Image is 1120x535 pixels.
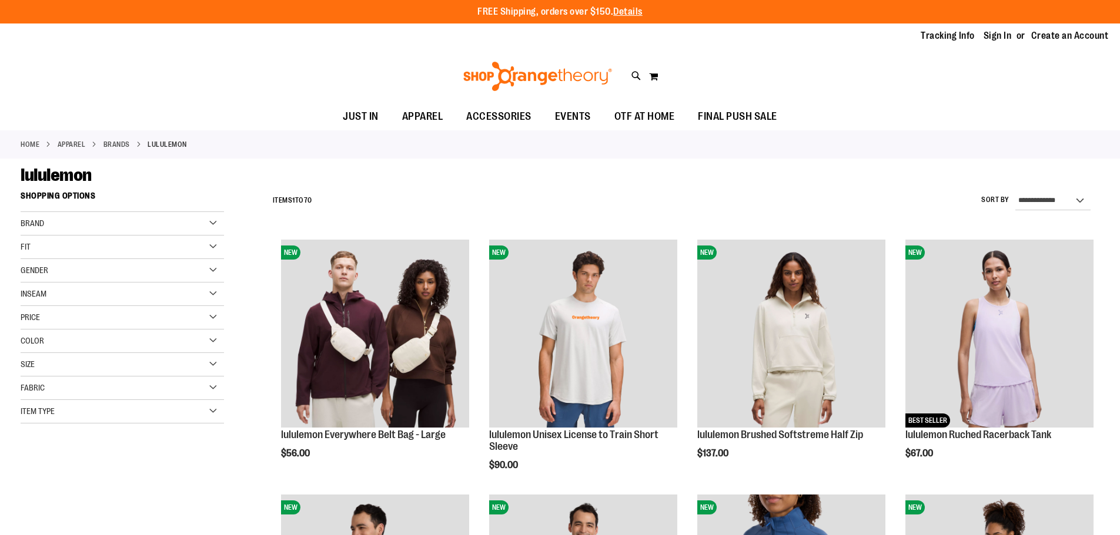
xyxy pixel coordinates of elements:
span: lululemon [21,165,92,185]
div: product [275,234,475,489]
a: lululemon Everywhere Belt Bag - LargeNEW [281,240,469,429]
span: Inseam [21,289,46,298]
a: FINAL PUSH SALE [686,103,789,130]
span: Fit [21,242,31,251]
span: NEW [489,245,509,260]
a: lululemon Brushed Softstreme Half ZipNEW [697,240,885,429]
img: lululemon Brushed Softstreme Half Zip [697,240,885,428]
span: JUST IN [343,103,379,130]
span: Item Type [21,406,55,416]
span: APPAREL [402,103,443,130]
a: lululemon Brushed Softstreme Half Zip [697,429,863,440]
a: Create an Account [1031,29,1109,42]
span: Size [21,359,35,369]
img: lululemon Unisex License to Train Short Sleeve [489,240,677,428]
p: FREE Shipping, orders over $150. [477,5,643,19]
a: lululemon Unisex License to Train Short Sleeve [489,429,658,452]
span: $56.00 [281,448,312,459]
a: Details [613,6,643,17]
img: Shop Orangetheory [462,62,614,91]
div: product [691,234,891,489]
h2: Items to [273,191,312,210]
span: NEW [281,245,300,260]
a: APPAREL [390,103,455,130]
span: Price [21,312,40,322]
div: product [900,234,1099,489]
a: EVENTS [543,103,603,130]
a: OTF AT HOME [603,103,687,130]
strong: Shopping Options [21,186,224,212]
a: APPAREL [58,139,86,150]
img: lululemon Everywhere Belt Bag - Large [281,240,469,428]
span: Color [21,336,44,345]
span: ACCESSORIES [466,103,531,130]
div: product [483,234,683,500]
span: $67.00 [905,448,935,459]
a: lululemon Unisex License to Train Short SleeveNEW [489,240,677,429]
span: Fabric [21,383,45,392]
span: NEW [281,500,300,514]
a: lululemon Everywhere Belt Bag - Large [281,429,446,440]
span: FINAL PUSH SALE [698,103,777,130]
span: Gender [21,265,48,275]
span: NEW [697,500,717,514]
span: OTF AT HOME [614,103,675,130]
a: Home [21,139,39,150]
a: ACCESSORIES [454,103,543,130]
span: 70 [304,196,312,204]
a: lululemon Ruched Racerback Tank [905,429,1051,440]
span: $90.00 [489,460,520,470]
span: BEST SELLER [905,413,950,428]
a: BRANDS [103,139,130,150]
span: NEW [905,500,925,514]
img: lululemon Ruched Racerback Tank [905,240,1094,428]
a: Sign In [984,29,1012,42]
span: EVENTS [555,103,591,130]
strong: lululemon [148,139,187,150]
label: Sort By [981,195,1009,205]
span: NEW [697,245,717,260]
span: NEW [905,245,925,260]
span: 1 [292,196,295,204]
span: Brand [21,218,44,228]
span: NEW [489,500,509,514]
a: lululemon Ruched Racerback TankNEWBEST SELLER [905,240,1094,429]
a: Tracking Info [921,29,975,42]
span: $137.00 [697,448,730,459]
a: JUST IN [331,103,390,130]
